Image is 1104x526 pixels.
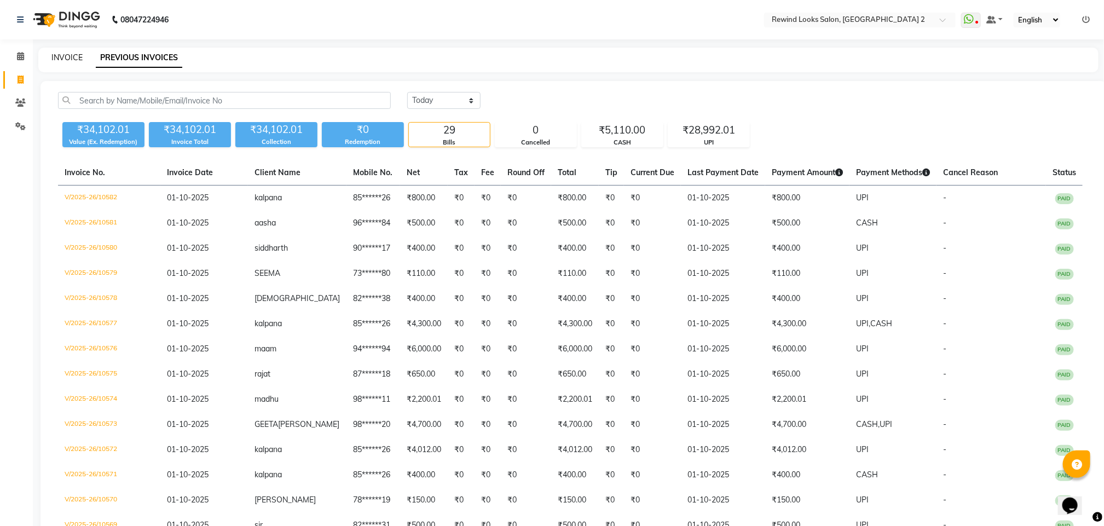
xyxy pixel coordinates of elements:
[599,236,624,261] td: ₹0
[765,211,849,236] td: ₹500.00
[856,394,869,404] span: UPI
[880,419,892,429] span: UPI
[235,137,317,147] div: Collection
[448,211,475,236] td: ₹0
[599,362,624,387] td: ₹0
[400,337,448,362] td: ₹6,000.00
[255,394,279,404] span: madhu
[235,122,317,137] div: ₹34,102.01
[475,236,501,261] td: ₹0
[551,211,599,236] td: ₹500.00
[475,337,501,362] td: ₹0
[599,261,624,286] td: ₹0
[255,293,340,303] span: [DEMOGRAPHIC_DATA]
[255,319,282,328] span: kalpana
[1055,495,1074,506] span: PAID
[167,394,209,404] span: 01-10-2025
[668,123,749,138] div: ₹28,992.01
[501,236,551,261] td: ₹0
[448,412,475,437] td: ₹0
[943,344,946,354] span: -
[856,243,869,253] span: UPI
[58,311,160,337] td: V/2025-26/10577
[255,495,316,505] span: [PERSON_NAME]
[551,286,599,311] td: ₹400.00
[255,268,280,278] span: SEEMA
[255,218,276,228] span: aasha
[28,4,103,35] img: logo
[856,293,869,303] span: UPI
[448,337,475,362] td: ₹0
[599,463,624,488] td: ₹0
[255,344,276,354] span: maam
[454,167,468,177] span: Tax
[400,463,448,488] td: ₹400.00
[167,243,209,253] span: 01-10-2025
[856,193,869,203] span: UPI
[58,412,160,437] td: V/2025-26/10573
[322,122,404,137] div: ₹0
[681,311,765,337] td: 01-10-2025
[149,137,231,147] div: Invoice Total
[65,167,105,177] span: Invoice No.
[167,470,209,479] span: 01-10-2025
[943,319,946,328] span: -
[624,236,681,261] td: ₹0
[856,444,869,454] span: UPI
[856,495,869,505] span: UPI
[551,236,599,261] td: ₹400.00
[599,211,624,236] td: ₹0
[943,243,946,253] span: -
[167,268,209,278] span: 01-10-2025
[599,186,624,211] td: ₹0
[624,311,681,337] td: ₹0
[551,387,599,412] td: ₹2,200.01
[448,286,475,311] td: ₹0
[1055,445,1074,456] span: PAID
[681,186,765,211] td: 01-10-2025
[475,186,501,211] td: ₹0
[167,444,209,454] span: 01-10-2025
[448,236,475,261] td: ₹0
[631,167,674,177] span: Current Due
[943,167,998,177] span: Cancel Reason
[599,387,624,412] td: ₹0
[255,470,282,479] span: kalpana
[765,337,849,362] td: ₹6,000.00
[1053,167,1076,177] span: Status
[624,337,681,362] td: ₹0
[599,412,624,437] td: ₹0
[1055,344,1074,355] span: PAID
[475,488,501,513] td: ₹0
[255,193,282,203] span: kalpana
[856,319,870,328] span: UPI,
[475,362,501,387] td: ₹0
[681,286,765,311] td: 01-10-2025
[448,437,475,463] td: ₹0
[501,311,551,337] td: ₹0
[501,186,551,211] td: ₹0
[96,48,182,68] a: PREVIOUS INVOICES
[495,138,576,147] div: Cancelled
[624,387,681,412] td: ₹0
[167,193,209,203] span: 01-10-2025
[943,444,946,454] span: -
[1058,482,1093,515] iframe: chat widget
[856,218,878,228] span: CASH
[448,387,475,412] td: ₹0
[400,412,448,437] td: ₹4,700.00
[943,218,946,228] span: -
[58,362,160,387] td: V/2025-26/10575
[856,369,869,379] span: UPI
[582,138,663,147] div: CASH
[167,369,209,379] span: 01-10-2025
[551,488,599,513] td: ₹150.00
[475,437,501,463] td: ₹0
[551,362,599,387] td: ₹650.00
[1055,269,1074,280] span: PAID
[599,337,624,362] td: ₹0
[448,463,475,488] td: ₹0
[1055,193,1074,204] span: PAID
[943,268,946,278] span: -
[255,419,278,429] span: GEETA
